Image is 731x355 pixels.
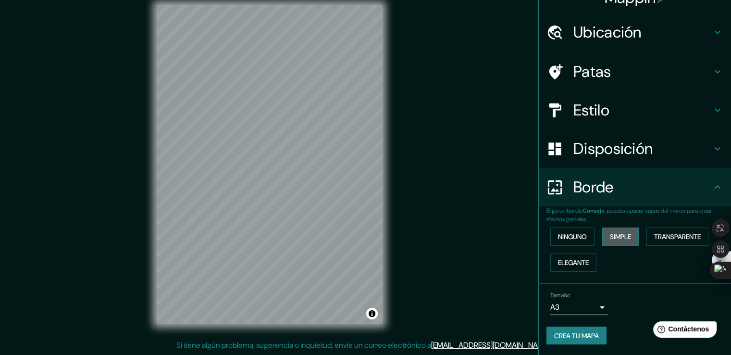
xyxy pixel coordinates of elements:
[573,177,614,197] font: Borde
[582,207,605,215] font: Consejo
[645,317,720,344] iframe: Lanzador de widgets de ayuda
[610,232,631,241] font: Simple
[550,254,596,272] button: Elegante
[431,340,550,350] a: [EMAIL_ADDRESS][DOMAIN_NAME]
[573,100,609,120] font: Estilo
[550,292,570,299] font: Tamaño
[573,139,653,159] font: Disposición
[573,22,642,42] font: Ubicación
[602,228,639,246] button: Simple
[366,308,378,319] button: Activar o desactivar atribución
[550,302,559,312] font: A3
[646,228,708,246] button: Transparente
[539,13,731,51] div: Ubicación
[539,91,731,129] div: Estilo
[539,52,731,91] div: Patas
[558,258,589,267] font: Elegante
[554,331,599,340] font: Crea tu mapa
[546,327,607,345] button: Crea tu mapa
[546,207,582,215] font: Elige un borde.
[573,62,611,82] font: Patas
[176,340,431,350] font: Si tiene algún problema, sugerencia o inquietud, envíe un correo electrónico a
[550,300,608,315] div: A3
[539,129,731,168] div: Disposición
[558,232,587,241] font: Ninguno
[157,5,383,324] canvas: Mapa
[550,228,595,246] button: Ninguno
[539,168,731,206] div: Borde
[654,232,701,241] font: Transparente
[546,207,712,223] font: : puedes opacar capas del marco para crear efectos geniales.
